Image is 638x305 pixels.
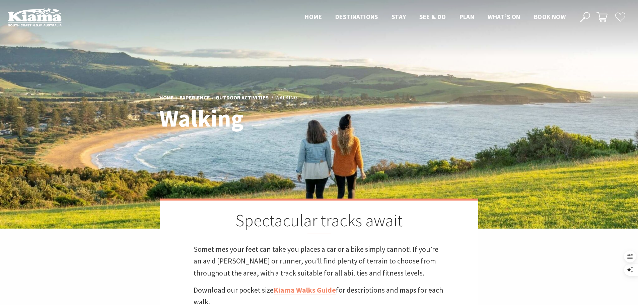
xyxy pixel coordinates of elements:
[159,105,349,131] h1: Walking
[274,285,336,295] a: Kiama Walks Guide
[194,243,445,279] p: Sometimes your feet can take you places a car or a bike simply cannot! If you’re an avid [PERSON_...
[419,13,446,21] span: See & Do
[194,211,445,233] h2: Spectacular tracks await
[459,13,475,21] span: Plan
[335,13,378,21] span: Destinations
[275,93,297,102] li: Walking
[159,94,174,101] a: Home
[534,13,566,21] span: Book now
[392,13,406,21] span: Stay
[488,13,520,21] span: What’s On
[216,94,269,101] a: Outdoor Activities
[180,94,210,101] a: Experience
[8,8,62,26] img: Kiama Logo
[298,12,572,23] nav: Main Menu
[305,13,322,21] span: Home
